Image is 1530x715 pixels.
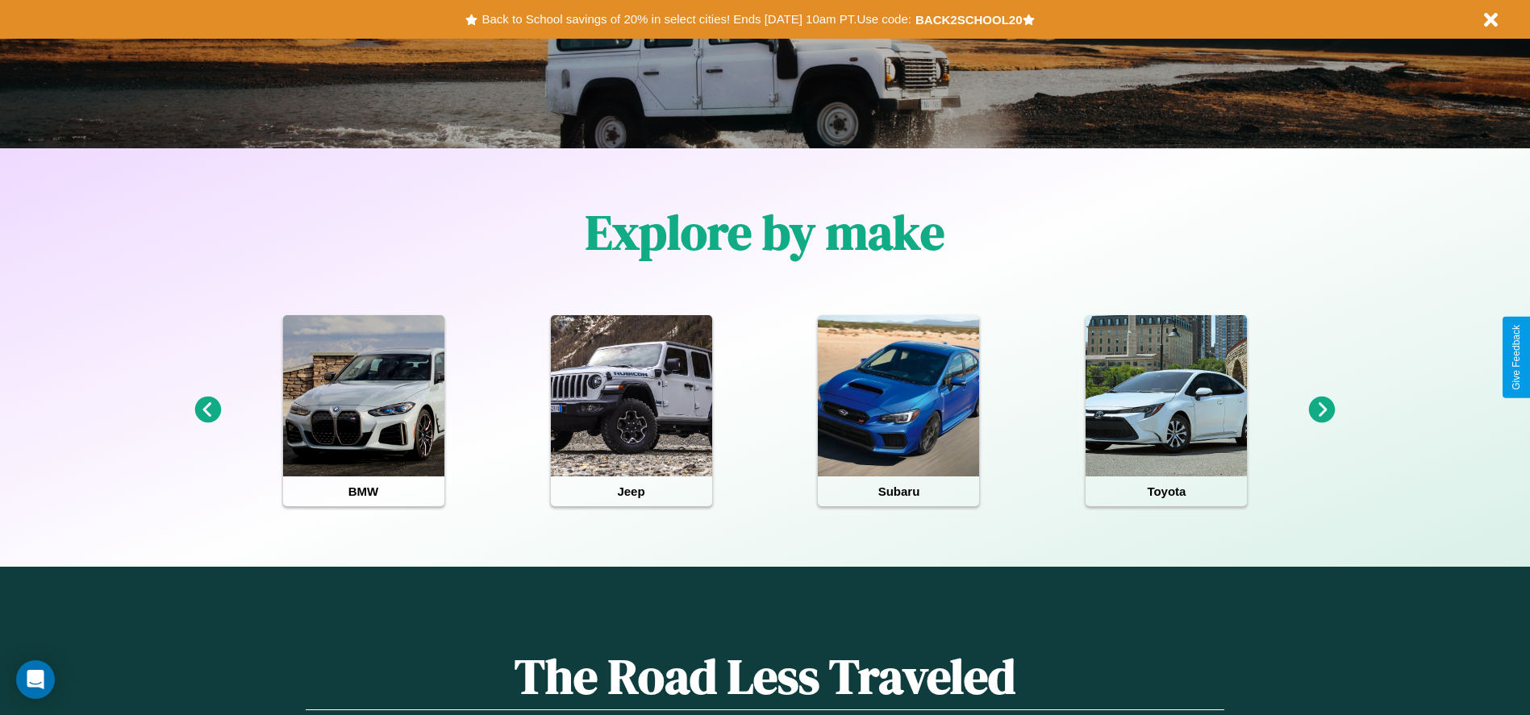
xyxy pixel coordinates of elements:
[818,476,979,506] h4: Subaru
[477,8,915,31] button: Back to School savings of 20% in select cities! Ends [DATE] 10am PT.Use code:
[306,643,1224,710] h1: The Road Less Traveled
[551,476,712,506] h4: Jeep
[1511,325,1522,390] div: Give Feedback
[283,476,444,506] h4: BMW
[1086,476,1247,506] h4: Toyota
[16,660,55,699] div: Open Intercom Messenger
[915,13,1023,27] b: BACK2SCHOOL20
[586,199,944,265] h1: Explore by make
